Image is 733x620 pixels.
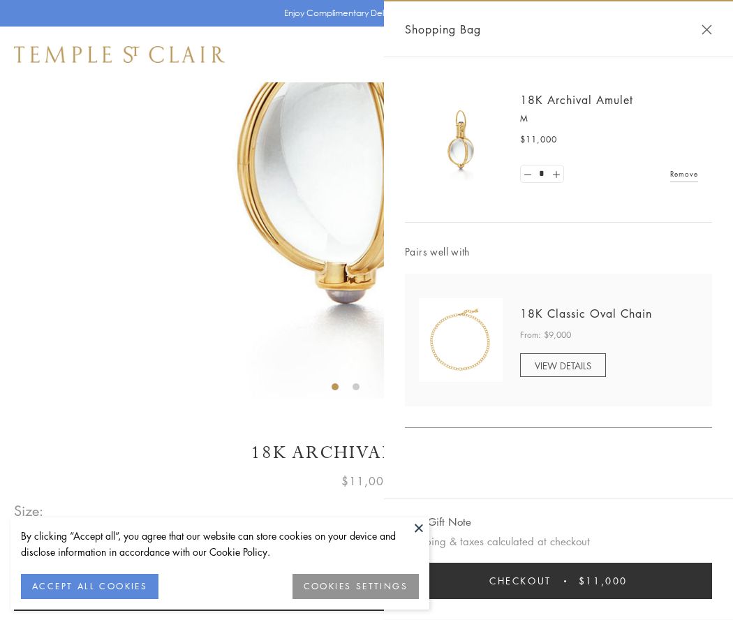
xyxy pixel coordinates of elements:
[14,46,225,63] img: Temple St. Clair
[341,472,392,490] span: $11,000
[520,133,557,147] span: $11,000
[419,98,503,182] img: 18K Archival Amulet
[21,574,158,599] button: ACCEPT ALL COOKIES
[284,6,443,20] p: Enjoy Complimentary Delivery & Returns
[579,573,628,589] span: $11,000
[520,92,633,108] a: 18K Archival Amulet
[14,499,45,522] span: Size:
[405,513,471,531] button: Add Gift Note
[520,328,571,342] span: From: $9,000
[520,112,698,126] p: M
[489,573,551,589] span: Checkout
[21,528,419,560] div: By clicking “Accept all”, you agree that our website can store cookies on your device and disclos...
[535,359,591,372] span: VIEW DETAILS
[405,244,712,260] span: Pairs well with
[670,166,698,182] a: Remove
[520,306,652,321] a: 18K Classic Oval Chain
[702,24,712,35] button: Close Shopping Bag
[520,353,606,377] a: VIEW DETAILS
[405,533,712,550] p: Shipping & taxes calculated at checkout
[293,574,419,599] button: COOKIES SETTINGS
[521,165,535,183] a: Set quantity to 0
[14,441,719,465] h1: 18K Archival Amulet
[405,20,481,38] span: Shopping Bag
[419,298,503,382] img: N88865-OV18
[549,165,563,183] a: Set quantity to 2
[405,563,712,599] button: Checkout $11,000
